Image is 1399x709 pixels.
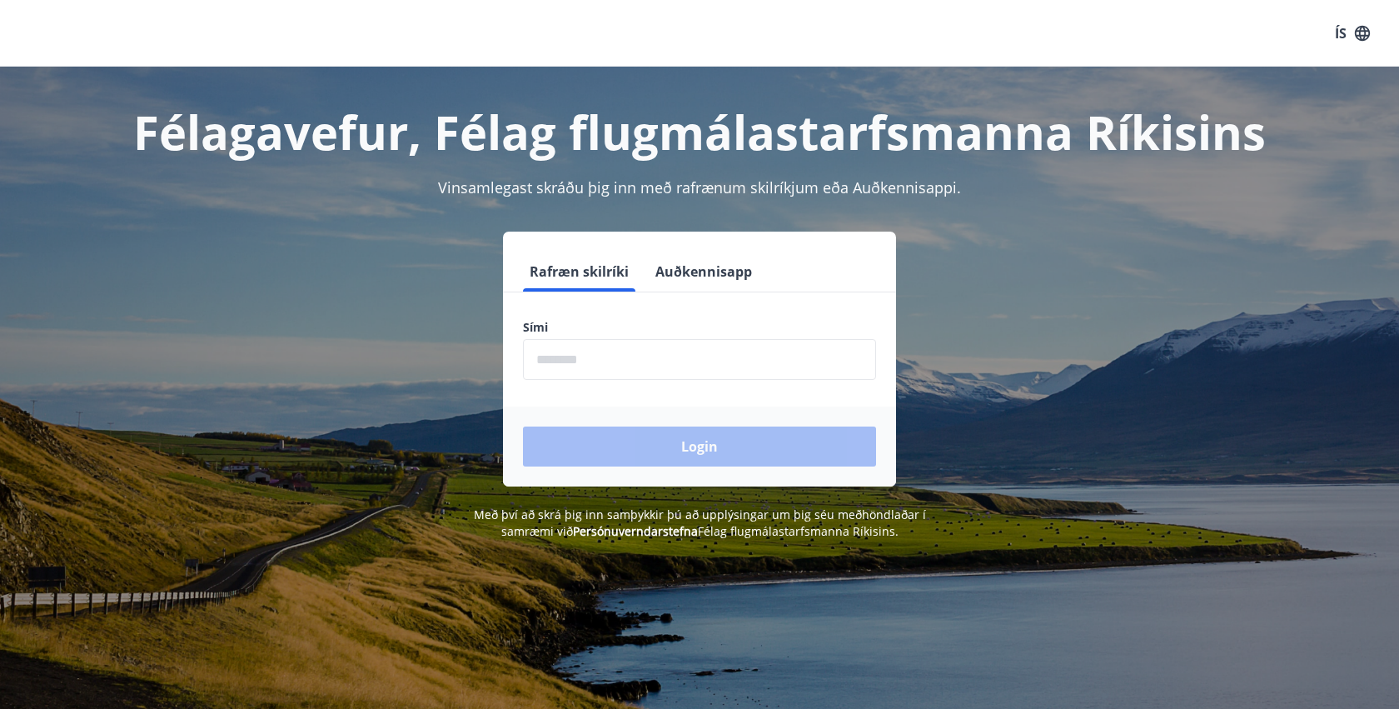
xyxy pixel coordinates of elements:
[523,252,635,292] button: Rafræn skilríki
[1326,18,1379,48] button: ÍS
[120,100,1279,163] h1: Félagavefur, Félag flugmálastarfsmanna Ríkisins
[523,319,876,336] label: Sími
[573,523,698,539] a: Persónuverndarstefna
[474,507,926,539] span: Með því að skrá þig inn samþykkir þú að upplýsingar um þig séu meðhöndlaðar í samræmi við Félag f...
[649,252,759,292] button: Auðkennisapp
[438,177,961,197] span: Vinsamlegast skráðu þig inn með rafrænum skilríkjum eða Auðkennisappi.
